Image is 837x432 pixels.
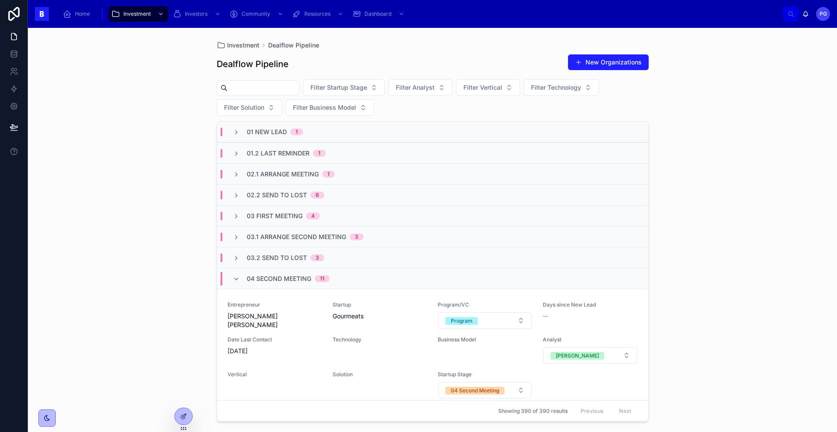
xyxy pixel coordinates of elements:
[217,41,259,50] a: Investment
[438,312,532,329] button: Select Button
[228,336,322,343] span: Date Last Contact
[364,10,391,17] span: Dashboard
[451,387,499,395] div: 04 Second Meeting
[268,41,319,50] a: Dealflow Pipeline
[333,371,427,378] span: Solution
[170,6,225,22] a: Investors
[304,10,330,17] span: Resources
[310,83,367,92] span: Filter Startup Stage
[543,301,637,308] span: Days since New Lead
[296,128,298,135] div: 1
[350,6,409,22] a: Dashboard
[316,192,319,199] div: 6
[217,99,282,116] button: Select Button
[247,274,311,283] span: 04 Second Meeting
[123,10,151,17] span: Investment
[327,171,330,178] div: 1
[543,312,548,321] span: --
[247,253,307,262] span: 03.2 Send to Lost
[35,7,49,21] img: App logo
[247,128,287,136] span: 01 New Lead
[438,382,532,398] button: Select Button
[289,6,348,22] a: Resources
[820,10,827,17] span: PG
[311,213,315,219] div: 4
[56,4,783,24] div: scrollable content
[318,150,320,157] div: 1
[568,54,649,70] button: New Organizations
[217,289,648,411] a: Entrepreneur[PERSON_NAME] [PERSON_NAME]StartupGourmeatsProgram/VCSelect ButtonDays since New Lead...
[355,233,358,240] div: 3
[531,83,581,92] span: Filter Technology
[438,336,532,343] span: Business Model
[227,41,259,50] span: Investment
[228,301,322,308] span: Entrepreneur
[303,79,385,96] button: Select Button
[320,275,324,282] div: 11
[228,371,322,378] span: Vertical
[228,347,248,355] p: [DATE]
[228,312,322,329] span: [PERSON_NAME] [PERSON_NAME]
[227,6,288,22] a: Community
[185,10,208,17] span: Investors
[293,103,356,112] span: Filter Business Model
[498,408,568,415] span: Showing 390 of 390 results
[224,103,264,112] span: Filter Solution
[333,336,427,343] span: Technology
[333,301,427,308] span: Startup
[60,6,96,22] a: Home
[456,79,520,96] button: Select Button
[286,99,374,116] button: Select Button
[556,352,599,360] div: [PERSON_NAME]
[438,371,532,378] span: Startup Stage
[247,170,319,179] span: 02.1 Arrange Meeting
[543,347,637,364] button: Select Button
[217,58,289,70] h1: Dealflow Pipeline
[247,212,303,220] span: 03 First Meeting
[543,336,637,343] span: Analyst
[247,149,310,158] span: 01.2 Last Reminder
[463,83,502,92] span: Filter Vertical
[388,79,453,96] button: Select Button
[247,233,346,241] span: 03.1 Arrange Second Meeting
[109,6,168,22] a: Investment
[451,317,473,325] div: Program
[316,254,319,261] div: 3
[524,79,599,96] button: Select Button
[247,191,307,199] span: 02.2 Send To Lost
[333,312,427,321] span: Gourmeats
[438,301,532,308] span: Program/VC
[242,10,270,17] span: Community
[551,351,604,360] button: Unselect PEDRO
[396,83,435,92] span: Filter Analyst
[75,10,90,17] span: Home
